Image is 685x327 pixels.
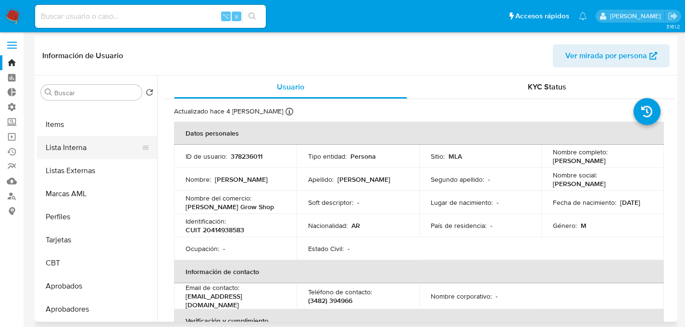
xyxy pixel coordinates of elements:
[186,194,251,202] p: Nombre del comercio :
[490,221,492,230] p: -
[45,88,52,96] button: Buscar
[431,175,484,184] p: Segundo apellido :
[308,175,334,184] p: Apellido :
[337,175,390,184] p: [PERSON_NAME]
[350,152,376,161] p: Persona
[431,292,492,301] p: Nombre corporativo :
[186,202,274,211] p: [PERSON_NAME] Grow Shop
[215,175,268,184] p: [PERSON_NAME]
[497,198,498,207] p: -
[308,244,344,253] p: Estado Civil :
[242,10,262,23] button: search-icon
[235,12,238,21] span: s
[186,175,211,184] p: Nombre :
[579,12,587,20] a: Notificaciones
[308,152,347,161] p: Tipo entidad :
[37,159,157,182] button: Listas Externas
[37,228,157,252] button: Tarjetas
[553,148,608,156] p: Nombre completo :
[37,113,157,136] button: Items
[186,226,244,234] p: CUIT 20414938583
[496,292,498,301] p: -
[37,252,157,275] button: CBT
[186,217,226,226] p: Identificación :
[231,152,262,161] p: 378236011
[581,221,586,230] p: M
[488,175,490,184] p: -
[223,244,225,253] p: -
[528,81,566,92] span: KYC Status
[431,221,486,230] p: País de residencia :
[565,44,647,67] span: Ver mirada por persona
[186,292,281,309] p: [EMAIL_ADDRESS][DOMAIN_NAME]
[35,10,266,23] input: Buscar usuario o caso...
[308,288,372,296] p: Teléfono de contacto :
[553,156,606,165] p: [PERSON_NAME]
[146,88,153,99] button: Volver al orden por defecto
[431,198,493,207] p: Lugar de nacimiento :
[351,221,360,230] p: AR
[553,44,670,67] button: Ver mirada por persona
[37,298,157,321] button: Aprobadores
[348,244,349,253] p: -
[308,198,353,207] p: Soft descriptor :
[277,81,304,92] span: Usuario
[448,152,462,161] p: MLA
[668,11,678,21] a: Salir
[186,283,239,292] p: Email de contacto :
[553,221,577,230] p: Género :
[357,198,359,207] p: -
[222,12,229,21] span: ⌥
[186,244,219,253] p: Ocupación :
[431,152,445,161] p: Sitio :
[174,260,664,283] th: Información de contacto
[610,12,664,21] p: facundo.marin@mercadolibre.com
[174,122,664,145] th: Datos personales
[42,51,123,61] h1: Información de Usuario
[54,88,138,97] input: Buscar
[515,11,569,21] span: Accesos rápidos
[37,182,157,205] button: Marcas AML
[37,136,149,159] button: Lista Interna
[553,198,616,207] p: Fecha de nacimiento :
[308,296,352,305] p: (3482) 394966
[37,205,157,228] button: Perfiles
[37,275,157,298] button: Aprobados
[186,152,227,161] p: ID de usuario :
[553,179,606,188] p: [PERSON_NAME]
[174,107,283,116] p: Actualizado hace 4 [PERSON_NAME]
[620,198,640,207] p: [DATE]
[308,221,348,230] p: Nacionalidad :
[553,171,597,179] p: Nombre social :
